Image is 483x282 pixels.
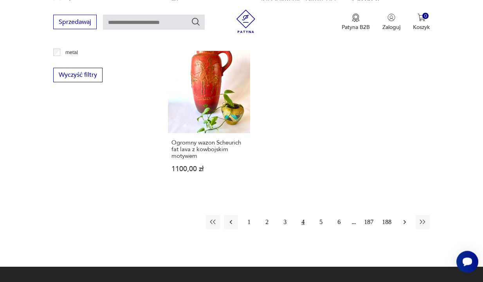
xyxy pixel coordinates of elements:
h3: Ogromny wazon Scheurich fat lava z kowbojskim motywem [171,139,247,159]
button: Wyczyść filtry [53,68,103,82]
button: 5 [314,215,328,229]
button: Szukaj [191,17,200,26]
p: porcelana [65,59,88,68]
img: Ikonka użytkownika [387,13,395,21]
button: 6 [332,215,346,229]
img: Patyna - sklep z meblami i dekoracjami vintage [234,9,258,33]
a: Sprzedawaj [53,20,97,25]
img: Ikona koszyka [418,13,425,21]
button: 0Koszyk [413,13,430,31]
button: 188 [380,215,394,229]
button: Zaloguj [382,13,400,31]
a: Ogromny wazon Scheurich fat lava z kowbojskim motywemOgromny wazon Scheurich fat lava z kowbojski... [168,51,250,188]
img: Ikona medalu [352,13,360,22]
div: 0 [422,13,429,19]
button: 1 [242,215,256,229]
button: 187 [362,215,376,229]
a: Ikona medaluPatyna B2B [342,13,370,31]
p: Koszyk [413,23,430,31]
button: 2 [260,215,274,229]
p: Zaloguj [382,23,400,31]
button: 4 [296,215,310,229]
iframe: Smartsupp widget button [456,251,478,273]
button: Sprzedawaj [53,14,97,29]
p: metal [65,48,78,57]
button: Patyna B2B [342,13,370,31]
p: 1100,00 zł [171,166,247,172]
button: 3 [278,215,292,229]
p: Patyna B2B [342,23,370,31]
